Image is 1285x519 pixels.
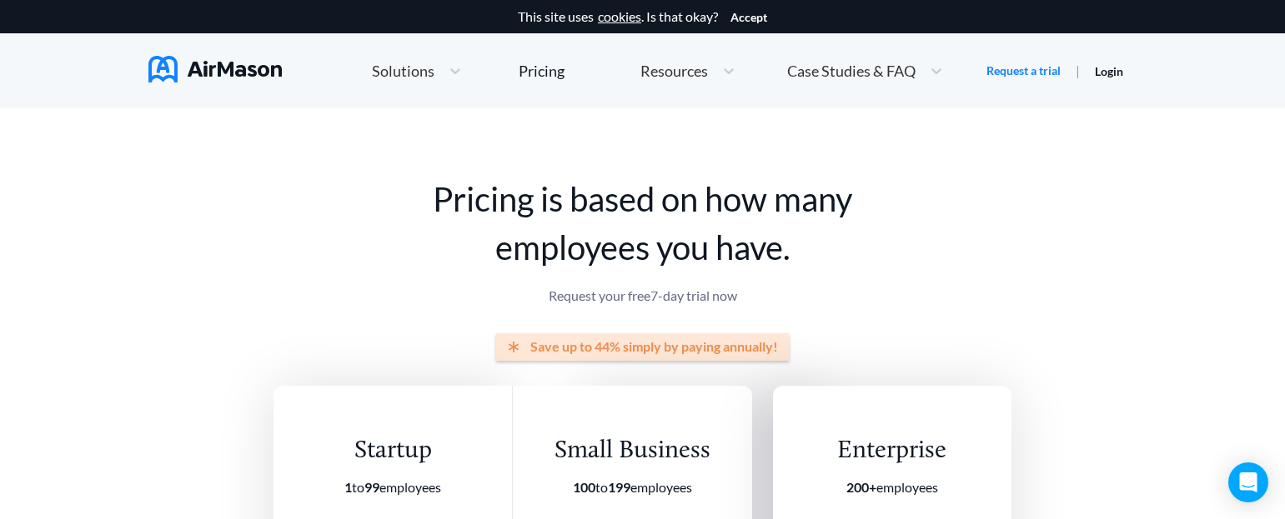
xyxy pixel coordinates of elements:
span: Solutions [372,63,434,78]
div: Enterprise [796,436,988,467]
span: | [1076,62,1080,78]
span: to [344,479,379,495]
button: Accept cookies [730,11,767,24]
b: 100 [573,479,595,495]
b: 99 [364,479,379,495]
b: 199 [608,479,630,495]
span: Case Studies & FAQ [787,63,916,78]
section: employees [796,480,988,495]
b: 1 [344,479,352,495]
div: Small Business [551,436,714,467]
p: Request your free 7 -day trial now [274,288,1011,303]
section: employees [551,480,714,495]
a: Pricing [519,56,565,86]
div: Pricing [519,63,565,78]
a: Login [1095,64,1123,78]
a: Request a trial [986,62,1061,79]
div: Open Intercom Messenger [1228,462,1268,502]
span: Resources [640,63,708,78]
span: to [573,479,630,495]
img: AirMason Logo [148,56,282,82]
div: Startup [312,436,474,467]
span: Save up to 44% simply by paying annually! [530,339,778,354]
a: cookies [598,9,641,24]
section: employees [312,480,474,495]
b: 200+ [846,479,876,495]
h1: Pricing is based on how many employees you have. [274,175,1011,272]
